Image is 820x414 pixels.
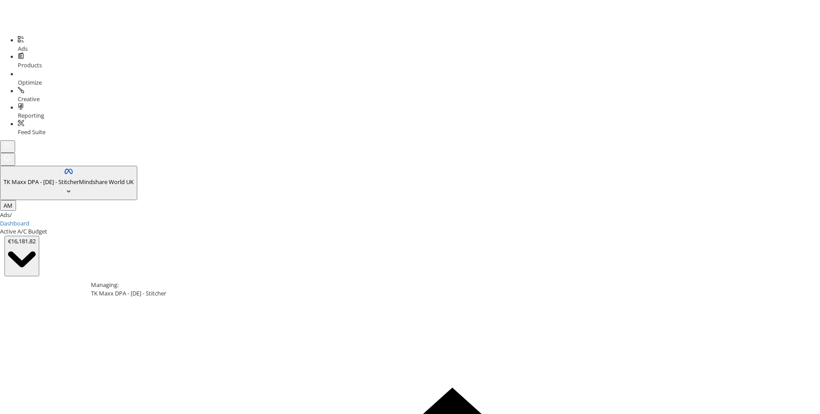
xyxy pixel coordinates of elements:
[8,237,36,246] div: €16,181.82
[91,289,814,298] div: TK Maxx DPA - [DE] - Stitcher
[18,45,28,53] span: Ads
[18,78,42,86] span: Optimize
[4,236,39,276] button: €16,181.82
[4,178,79,186] span: TK Maxx DPA - [DE] - Stitcher
[18,128,45,136] span: Feed Suite
[18,95,40,103] span: Creative
[79,178,134,186] span: Mindshare World UK
[91,281,814,289] div: Managing:
[18,61,42,69] span: Products
[10,211,12,219] span: /
[18,111,44,119] span: Reporting
[4,201,12,209] span: AM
